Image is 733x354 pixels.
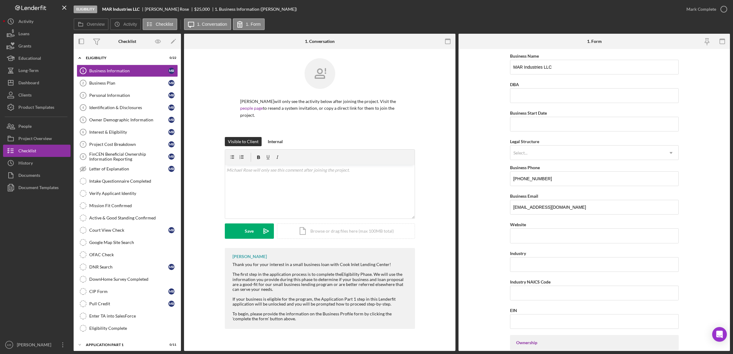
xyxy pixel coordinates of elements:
div: Business Information [89,68,168,73]
div: [PERSON_NAME] Rose [145,7,194,12]
a: Intake Questionnaire Completed [77,175,178,187]
div: M R [168,301,175,307]
button: Clients [3,89,71,101]
button: Overview [74,18,109,30]
a: Mission Fit Confirmed [77,200,178,212]
button: 1. Form [233,18,265,30]
div: DNR Search [89,265,168,269]
a: 7Project Cost BreakdownMR [77,138,178,150]
b: MAR Industries LLC [102,7,140,12]
button: Checklist [143,18,177,30]
a: OFAC Check [77,249,178,261]
label: EIN [510,308,517,313]
div: OFAC Check [89,252,178,257]
tspan: 7 [82,143,84,146]
a: People [3,120,71,132]
div: FinCEN Beneficial Ownership Information Reporting [89,152,168,162]
a: Checklist [3,145,71,157]
div: Grants [18,40,31,54]
div: 1. Form [587,39,602,44]
button: Documents [3,169,71,181]
div: Court View Check [89,228,168,233]
div: To begin, please provide the information on the Business Profile form by clicking the 'complete t... [232,311,409,321]
button: Activity [3,15,71,28]
button: Long-Term [3,64,71,77]
div: Select... [513,150,528,155]
div: Eligibility [86,56,161,60]
div: 1. Conversation [305,39,335,44]
div: M R [168,80,175,86]
div: M R [168,227,175,233]
a: 3Personal InformationMR [77,89,178,101]
div: [PERSON_NAME] [232,254,267,259]
button: History [3,157,71,169]
label: 1. Conversation [197,22,227,27]
div: Activity [18,15,33,29]
a: Letter of ExplanationMR [77,163,178,175]
button: Activity [110,18,141,30]
a: people page [240,105,263,111]
a: Document Templates [3,181,71,194]
label: Industry NAICS Code [510,279,551,284]
div: Project Cost Breakdown [89,142,168,147]
a: 2Business PlanMR [77,77,178,89]
div: Save [245,223,254,239]
div: Document Templates [18,181,59,195]
a: 1Business InformationMR [77,65,178,77]
button: Mark Complete [680,3,730,15]
span: Eligibility Phase. We will use the information you provide during this phase to determine if your... [232,272,404,291]
a: Active & Good Standing Confirmed [77,212,178,224]
tspan: 1 [82,69,84,73]
div: M R [168,264,175,270]
a: Project Overview [3,132,71,145]
a: Eligibility Complete [77,322,178,334]
div: Eligibility Complete [89,326,178,331]
div: Open Intercom Messenger [712,327,727,342]
text: KR [7,343,11,347]
div: M R [168,129,175,135]
button: Loans [3,28,71,40]
a: 4Identification & DisclosuresMR [77,101,178,114]
div: Active & Good Standing Confirmed [89,215,178,220]
a: 8FinCEN Beneficial Ownership Information ReportingMR [77,150,178,163]
div: Long-Term [18,64,39,78]
a: Dashboard [3,77,71,89]
div: Checklist [118,39,136,44]
button: Save [225,223,274,239]
button: 1. Conversation [184,18,231,30]
div: Pull Credit [89,301,168,306]
button: Internal [265,137,286,146]
a: CIP FormMR [77,285,178,298]
div: M R [168,141,175,147]
a: Court View CheckMR [77,224,178,236]
div: [PERSON_NAME] [15,339,55,352]
a: 5Owner Demographic InformationMR [77,114,178,126]
label: Business Email [510,193,538,199]
label: 1. Form [246,22,261,27]
p: [PERSON_NAME] will only see the activity below after joining the project. Visit the to resend a s... [240,98,400,119]
div: M R [168,154,175,160]
div: Mark Complete [686,3,716,15]
label: Business Phone [510,165,540,170]
div: Application Part 1 [86,343,161,347]
label: Activity [123,22,137,27]
div: 1. Business Information ([PERSON_NAME]) [215,7,297,12]
div: Eligibility [74,6,97,13]
div: Owner Demographic Information [89,117,168,122]
label: Business Name [510,53,539,59]
div: Enter TA into SalesForce [89,314,178,318]
a: Verify Applicant Identity [77,187,178,200]
div: Project Overview [18,132,52,146]
div: Loans [18,28,29,41]
div: M R [168,92,175,98]
div: Ownership [516,340,673,345]
tspan: 3 [82,93,84,97]
a: 6Interest & EligibilityMR [77,126,178,138]
div: Educational [18,52,41,66]
button: Visible to Client [225,137,262,146]
div: Visible to Client [228,137,259,146]
div: M R [168,68,175,74]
